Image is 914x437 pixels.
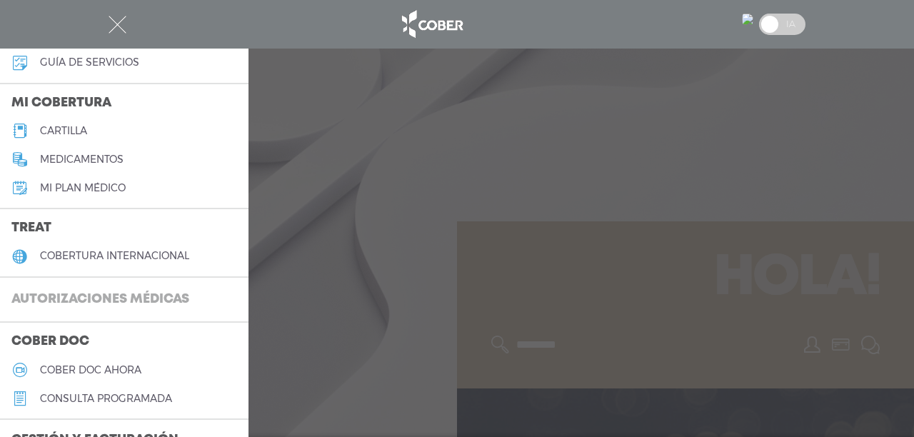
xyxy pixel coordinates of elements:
[40,393,172,405] h5: consulta programada
[40,364,141,376] h5: Cober doc ahora
[40,154,124,166] h5: medicamentos
[394,7,469,41] img: logo_cober_home-white.png
[40,56,139,69] h5: guía de servicios
[109,16,126,34] img: Cober_menu-close-white.svg
[40,182,126,194] h5: Mi plan médico
[742,14,753,25] img: 778
[40,250,189,262] h5: cobertura internacional
[40,125,87,137] h5: cartilla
